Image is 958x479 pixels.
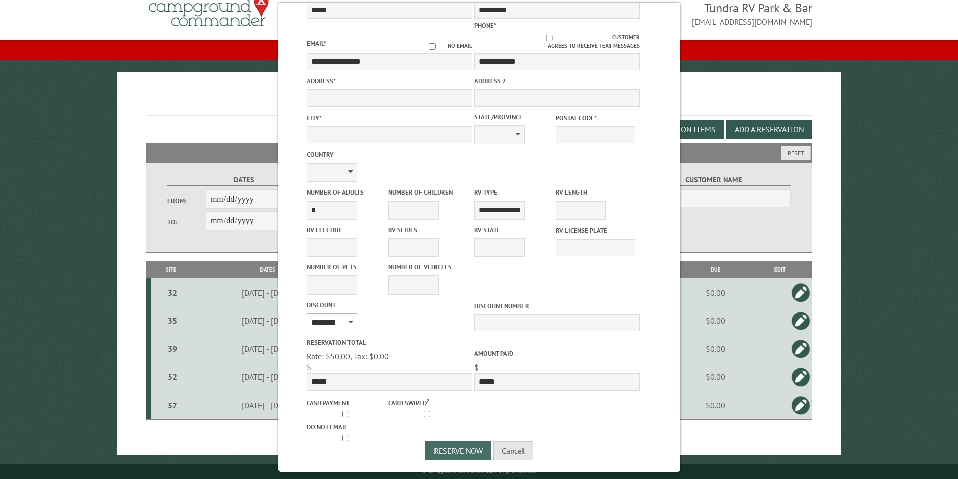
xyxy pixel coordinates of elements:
div: [DATE] - [DATE] [193,372,342,382]
div: [DATE] - [DATE] [193,344,342,354]
label: Address 2 [474,76,640,86]
label: Cash payment [307,398,386,408]
a: ? [427,397,429,404]
label: Number of Vehicles [388,262,468,272]
label: Number of Adults [307,187,386,197]
button: Reset [781,146,811,160]
label: From: [167,196,206,206]
label: Postal Code [556,113,635,123]
label: RV Electric [307,225,386,235]
td: $0.00 [683,335,747,363]
label: Amount paid [474,349,640,358]
div: 57 [155,400,190,410]
div: [DATE] - [DATE] [193,400,342,410]
div: 39 [155,344,190,354]
th: Due [683,261,747,278]
span: $ [307,362,311,372]
label: No email [417,42,472,50]
td: $0.00 [683,391,747,420]
label: RV Type [474,187,554,197]
span: $ [474,362,479,372]
label: Reservation Total [307,338,472,347]
button: Reserve Now [425,441,491,460]
label: RV License Plate [556,226,635,235]
td: $0.00 [683,363,747,391]
input: Customer agrees to receive text messages [486,35,612,41]
button: Cancel [493,441,533,460]
h2: Filters [146,143,813,162]
label: City [307,113,472,123]
td: $0.00 [683,278,747,307]
div: [DATE] - [DATE] [193,316,342,326]
label: Number of Children [388,187,468,197]
label: Do not email [307,422,386,432]
label: Discount [307,300,472,310]
label: Address [307,76,472,86]
label: Customer agrees to receive text messages [474,33,640,50]
label: Card swiped [388,397,468,408]
th: Edit [747,261,812,278]
label: To: [167,217,206,227]
small: © Campground Commander LLC. All rights reserved. [422,468,536,474]
input: No email [417,43,448,50]
span: Rate: $50.00, Tax: $0.00 [307,351,389,361]
div: 32 [155,288,190,298]
td: $0.00 [683,307,747,335]
label: RV Slides [388,225,468,235]
label: RV Length [556,187,635,197]
label: Number of Pets [307,262,386,272]
button: Add a Reservation [726,120,812,139]
label: Phone [474,21,496,30]
label: Country [307,150,472,159]
label: Email [307,39,326,48]
div: [DATE] - [DATE] [193,288,342,298]
th: Site [151,261,192,278]
div: 35 [155,316,190,326]
h1: Reservations [146,88,813,116]
label: Discount Number [474,301,640,311]
label: Dates [167,174,321,186]
th: Dates [192,261,343,278]
button: Edit Add-on Items [638,120,724,139]
label: Customer Name [637,174,791,186]
label: State/Province [474,112,554,122]
div: 52 [155,372,190,382]
label: RV State [474,225,554,235]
